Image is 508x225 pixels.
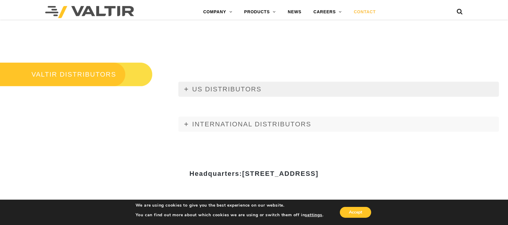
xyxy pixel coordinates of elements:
a: PRODUCTS [238,6,282,18]
strong: Headquarters: [190,170,318,177]
a: US DISTRIBUTORS [178,82,499,97]
p: We are using cookies to give you the best experience on our website. [136,203,324,208]
a: INTERNATIONAL DISTRIBUTORS [178,117,499,132]
span: INTERNATIONAL DISTRIBUTORS [192,120,311,128]
img: Valtir [45,6,134,18]
span: [STREET_ADDRESS] [242,170,318,177]
a: NEWS [282,6,307,18]
a: COMPANY [197,6,238,18]
button: Accept [340,207,371,218]
a: CONTACT [348,6,382,18]
span: US DISTRIBUTORS [192,85,262,93]
a: CAREERS [307,6,348,18]
p: You can find out more about which cookies we are using or switch them off in . [136,212,324,218]
button: settings [305,212,322,218]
